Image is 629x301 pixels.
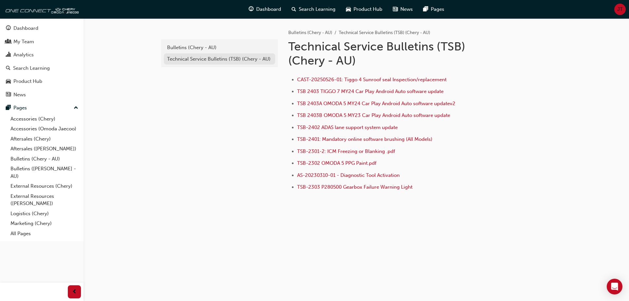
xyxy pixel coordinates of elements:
[423,5,428,13] span: pages-icon
[6,26,11,31] span: guage-icon
[3,3,79,16] img: oneconnect
[74,104,78,112] span: up-icon
[8,124,81,134] a: Accessories (Omoda Jaecoo)
[13,38,34,46] div: My Team
[292,5,296,13] span: search-icon
[6,66,10,71] span: search-icon
[6,39,11,45] span: people-icon
[167,55,272,63] div: Technical Service Bulletins (TSB) (Chery - AU)
[297,172,400,178] a: AS-20230310-01 - Diagnostic Tool Activation
[8,209,81,219] a: Logistics (Chery)
[164,53,275,65] a: Technical Service Bulletins (TSB) (Chery - AU)
[297,160,376,166] a: TSB-2302 OMODA 5 PPG Paint.pdf
[339,29,430,37] li: Technical Service Bulletins (TSB) (Chery - AU)
[288,39,503,68] h1: Technical Service Bulletins (TSB) (Chery - AU)
[72,288,77,296] span: prev-icon
[617,6,623,13] span: JT
[8,229,81,239] a: All Pages
[8,144,81,154] a: Aftersales ([PERSON_NAME])
[3,62,81,74] a: Search Learning
[297,88,444,94] a: TSB 2403 TIGGO 7 MY24 Car Play Android Auto software update
[297,184,412,190] a: TSB-2303 P280500 Gearbox Failure Warning Light
[299,6,335,13] span: Search Learning
[3,36,81,48] a: My Team
[13,78,42,85] div: Product Hub
[243,3,286,16] a: guage-iconDashboard
[3,21,81,102] button: DashboardMy TeamAnalyticsSearch LearningProduct HubNews
[393,5,398,13] span: news-icon
[167,44,272,51] div: Bulletins (Chery - AU)
[3,89,81,101] a: News
[346,5,351,13] span: car-icon
[297,124,398,130] a: TSB-2402 ADAS lane support system update
[8,164,81,181] a: Bulletins ([PERSON_NAME] - AU)
[13,91,26,99] div: News
[13,25,38,32] div: Dashboard
[431,6,444,13] span: Pages
[297,136,432,142] a: TSB-2401: Mandatory online software brushing (All Models)
[6,52,11,58] span: chart-icon
[8,191,81,209] a: External Resources ([PERSON_NAME])
[297,148,395,154] a: TSB-2301-2: ICM Freezing or Blanking .pdf
[3,102,81,114] button: Pages
[13,65,50,72] div: Search Learning
[607,279,622,294] div: Open Intercom Messenger
[6,79,11,85] span: car-icon
[13,104,27,112] div: Pages
[249,5,254,13] span: guage-icon
[297,101,455,106] a: TSB 2403A OMODA 5 MY24 Car Play Android Auto software updatev2
[3,22,81,34] a: Dashboard
[286,3,341,16] a: search-iconSearch Learning
[256,6,281,13] span: Dashboard
[8,134,81,144] a: Aftersales (Chery)
[3,75,81,87] a: Product Hub
[164,42,275,53] a: Bulletins (Chery - AU)
[418,3,449,16] a: pages-iconPages
[8,181,81,191] a: External Resources (Chery)
[297,112,450,118] a: TSB 2403B OMODA 5 MY23 Car Play Android Auto software update
[8,114,81,124] a: Accessories (Chery)
[13,51,34,59] div: Analytics
[614,4,626,15] button: JT
[8,154,81,164] a: Bulletins (Chery - AU)
[6,92,11,98] span: news-icon
[341,3,388,16] a: car-iconProduct Hub
[6,105,11,111] span: pages-icon
[297,77,447,83] a: CAST-20250526-01: Tiggo 4 Sunroof seal Inspection/replacement
[388,3,418,16] a: news-iconNews
[288,30,332,35] a: Bulletins (Chery - AU)
[400,6,413,13] span: News
[8,218,81,229] a: Marketing (Chery)
[3,49,81,61] a: Analytics
[353,6,382,13] span: Product Hub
